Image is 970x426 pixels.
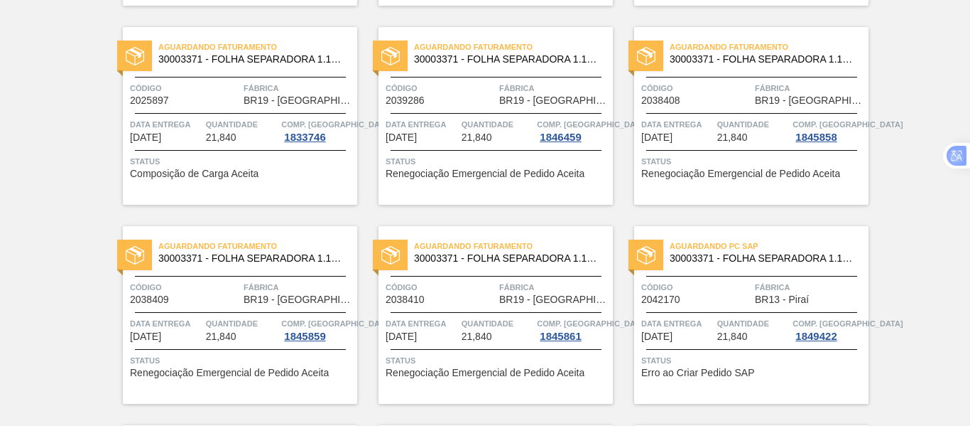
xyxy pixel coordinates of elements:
span: Comp. Carga [537,117,647,132]
span: Fábrica [244,81,354,95]
span: Status [130,154,354,169]
span: Código [130,280,240,294]
span: 2025897 [130,95,169,106]
a: statusAguardando Faturamento30003371 - FOLHA SEPARADORA 1.175 mm x 980 mm;Código2025897FábricaBR1... [102,27,357,205]
span: Status [130,353,354,368]
span: 21,840 [717,132,748,143]
div: 1845859 [281,331,328,342]
span: 2038409 [130,294,169,305]
span: Status [386,154,609,169]
span: BR19 - Nova Rio [244,95,354,106]
span: Fábrica [499,280,609,294]
span: 30003371 - FOLHA SEPARADORA 1.175 mm x 980 mm; [414,54,601,65]
div: 1846459 [537,132,584,143]
span: Data entrega [641,316,714,331]
span: Quantidade [717,316,790,331]
span: Código [386,81,496,95]
span: Fábrica [755,280,865,294]
img: status [126,246,144,265]
span: 17/10/2025 [130,132,161,143]
span: 20/10/2025 [386,132,417,143]
a: Comp. [GEOGRAPHIC_DATA]1845858 [792,117,865,143]
span: Comp. Carga [792,117,903,132]
span: Aguardando Faturamento [158,40,357,54]
span: 30003371 - FOLHA SEPARADORA 1.175 mm x 980 mm; [670,253,857,264]
a: statusAguardando Faturamento30003371 - FOLHA SEPARADORA 1.175 mm x 980 mm;Código2038409FábricaBR1... [102,226,357,404]
img: status [126,47,144,65]
a: Comp. [GEOGRAPHIC_DATA]1845859 [281,316,354,342]
img: status [637,246,655,265]
span: Código [641,81,751,95]
span: 26/10/2025 [641,132,672,143]
a: Comp. [GEOGRAPHIC_DATA]1845861 [537,316,609,342]
span: Quantidade [206,316,278,331]
a: statusAguardando Faturamento30003371 - FOLHA SEPARADORA 1.175 mm x 980 mm;Código2038410FábricaBR1... [357,226,613,404]
span: Data entrega [386,316,458,331]
span: 21,840 [462,132,492,143]
span: Fábrica [755,81,865,95]
span: BR19 - Nova Rio [499,294,609,305]
span: 21,840 [206,331,236,342]
span: Comp. Carga [281,117,391,132]
span: Renegociação Emergencial de Pedido Aceita [386,368,584,378]
span: 30003371 - FOLHA SEPARADORA 1.175 mm x 980 mm; [158,253,346,264]
span: Comp. Carga [537,316,647,331]
span: Aguardando Faturamento [414,40,613,54]
div: 1833746 [281,132,328,143]
span: Aguardando Faturamento [670,40,868,54]
span: Status [641,353,865,368]
span: Status [641,154,865,169]
span: Renegociação Emergencial de Pedido Aceita [130,368,329,378]
span: BR19 - Nova Rio [499,95,609,106]
span: 2042170 [641,294,680,305]
img: status [381,47,400,65]
span: 2038408 [641,95,680,106]
span: Data entrega [386,117,458,132]
span: 30003371 - FOLHA SEPARADORA 1.175 mm x 980 mm; [158,54,346,65]
span: 21,840 [462,331,492,342]
a: statusAguardando Faturamento30003371 - FOLHA SEPARADORA 1.175 mm x 980 mm;Código2039286FábricaBR1... [357,27,613,205]
span: 2038410 [386,294,425,305]
div: 1845861 [537,331,584,342]
span: 21,840 [717,331,748,342]
a: statusAguardando Faturamento30003371 - FOLHA SEPARADORA 1.175 mm x 980 mm;Código2038408FábricaBR1... [613,27,868,205]
span: BR19 - Nova Rio [244,294,354,305]
a: Comp. [GEOGRAPHIC_DATA]1846459 [537,117,609,143]
a: Comp. [GEOGRAPHIC_DATA]1833746 [281,117,354,143]
span: Comp. Carga [281,316,391,331]
span: Aguardando PC SAP [670,239,868,253]
span: 21,840 [206,132,236,143]
span: 27/10/2025 [130,331,161,342]
span: Data entrega [641,117,714,132]
span: 2039286 [386,95,425,106]
span: Quantidade [462,117,534,132]
span: BR19 - Nova Rio [755,95,865,106]
span: 31/10/2025 [386,331,417,342]
span: Comp. Carga [792,316,903,331]
span: Quantidade [462,316,534,331]
span: Erro ao Criar Pedido SAP [641,368,755,378]
span: Renegociação Emergencial de Pedido Aceita [386,169,584,179]
a: statusAguardando PC SAP30003371 - FOLHA SEPARADORA 1.175 mm x 980 mm;Código2042170FábricaBR13 - P... [613,226,868,404]
span: Quantidade [717,117,790,132]
a: Comp. [GEOGRAPHIC_DATA]1849422 [792,316,865,342]
span: Composição de Carga Aceita [130,169,258,179]
span: 30003371 - FOLHA SEPARADORA 1.175 mm x 980 mm; [414,253,601,264]
img: status [637,47,655,65]
span: Fábrica [244,280,354,294]
span: 31/10/2025 [641,331,672,342]
span: Aguardando Faturamento [414,239,613,253]
span: Código [641,280,751,294]
span: Data entrega [130,316,202,331]
span: Quantidade [206,117,278,132]
span: BR13 - Piraí [755,294,809,305]
div: 1845858 [792,132,839,143]
span: Fábrica [499,81,609,95]
span: 30003371 - FOLHA SEPARADORA 1.175 mm x 980 mm; [670,54,857,65]
span: Aguardando Faturamento [158,239,357,253]
span: Status [386,353,609,368]
span: Código [130,81,240,95]
img: status [381,246,400,265]
span: Renegociação Emergencial de Pedido Aceita [641,169,840,179]
div: 1849422 [792,331,839,342]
